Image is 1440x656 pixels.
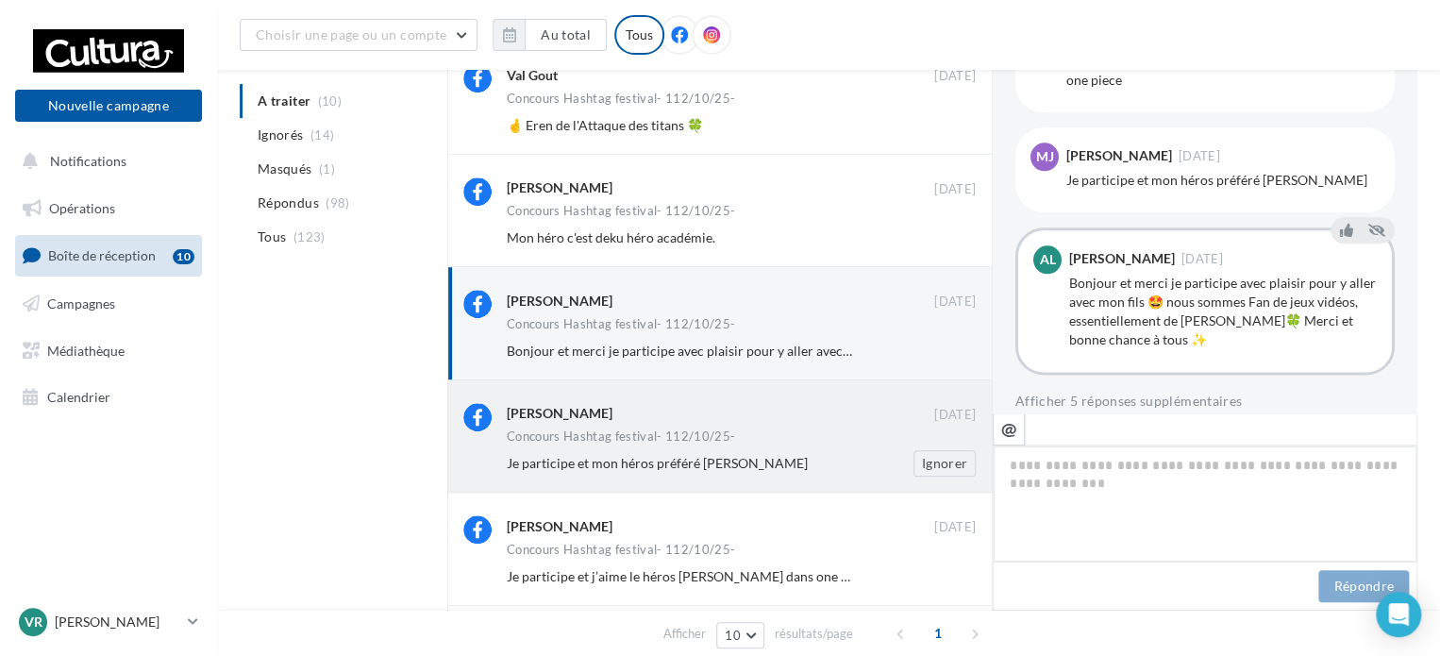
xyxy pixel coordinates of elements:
[725,628,741,643] span: 10
[934,407,976,424] span: [DATE]
[775,625,853,643] span: résultats/page
[507,517,612,536] div: [PERSON_NAME]
[507,229,715,245] span: Mon héro c'est deku héro académie.
[993,413,1025,446] button: @
[934,519,976,536] span: [DATE]
[507,404,612,423] div: [PERSON_NAME]
[1066,52,1380,90] div: Je participe et j’aime le héros [PERSON_NAME] dans one piece
[256,26,446,42] span: Choisir une page ou un compte
[1015,390,1242,412] button: Afficher 5 réponses supplémentaires
[47,389,110,405] span: Calendrier
[173,249,194,264] div: 10
[716,622,764,648] button: 10
[11,142,198,181] button: Notifications
[493,19,607,51] button: Au total
[50,153,126,169] span: Notifications
[1069,252,1175,265] div: [PERSON_NAME]
[507,430,735,443] div: Concours Hashtag festival- 112/10/25-
[258,193,319,212] span: Répondus
[507,292,612,311] div: [PERSON_NAME]
[507,544,735,556] div: Concours Hashtag festival- 112/10/25-
[614,15,664,55] div: Tous
[507,205,735,217] div: Concours Hashtag festival- 112/10/25-
[507,117,703,133] span: 🤞 Eren de l'Attaque des titans 🍀
[55,613,180,631] p: [PERSON_NAME]
[319,161,335,177] span: (1)
[47,295,115,311] span: Campagnes
[507,318,735,330] div: Concours Hashtag festival- 112/10/25-
[258,160,311,178] span: Masqués
[913,450,976,477] button: Ignorer
[507,568,872,584] span: Je participe et j’aime le héros [PERSON_NAME] dans one piece
[25,613,42,631] span: Vr
[934,294,976,311] span: [DATE]
[49,200,115,216] span: Opérations
[1040,250,1056,269] span: Al
[507,455,808,471] span: Je participe et mon héros préféré [PERSON_NAME]
[1179,150,1220,162] span: [DATE]
[934,68,976,85] span: [DATE]
[240,19,477,51] button: Choisir une page ou un compte
[326,195,349,210] span: (98)
[11,189,206,228] a: Opérations
[507,93,735,105] div: Concours Hashtag festival- 112/10/25-
[1069,274,1377,349] div: Bonjour et merci je participe avec plaisir pour y aller avec mon fils 🤩 nous sommes Fan de jeux v...
[11,284,206,324] a: Campagnes
[1001,420,1017,437] i: @
[15,604,202,640] a: Vr [PERSON_NAME]
[48,247,156,263] span: Boîte de réception
[663,625,706,643] span: Afficher
[525,19,607,51] button: Au total
[1181,253,1223,265] span: [DATE]
[47,342,125,358] span: Médiathèque
[1066,149,1172,162] div: [PERSON_NAME]
[310,127,334,143] span: (14)
[1066,171,1380,190] div: Je participe et mon héros préféré [PERSON_NAME]
[923,618,953,648] span: 1
[11,235,206,276] a: Boîte de réception10
[293,229,326,244] span: (123)
[11,378,206,417] a: Calendrier
[1376,592,1421,637] div: Open Intercom Messenger
[11,331,206,371] a: Médiathèque
[934,181,976,198] span: [DATE]
[258,126,303,144] span: Ignorés
[1036,147,1054,166] span: MJ
[507,66,558,85] div: Val Gout
[1318,570,1409,602] button: Répondre
[258,227,286,246] span: Tous
[507,178,612,197] div: [PERSON_NAME]
[15,90,202,122] button: Nouvelle campagne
